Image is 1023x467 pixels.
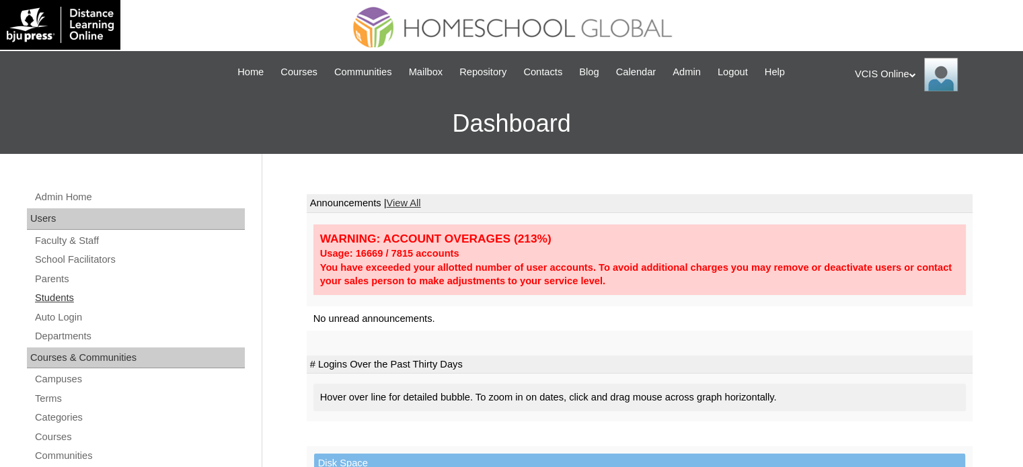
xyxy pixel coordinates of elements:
[855,58,1010,91] div: VCIS Online
[459,65,506,80] span: Repository
[616,65,656,80] span: Calendar
[758,65,792,80] a: Help
[34,251,245,268] a: School Facilitators
[34,290,245,306] a: Students
[34,448,245,464] a: Communities
[34,371,245,388] a: Campuses
[409,65,443,80] span: Mailbox
[307,306,973,331] td: No unread announcements.
[334,65,392,80] span: Communities
[711,65,755,80] a: Logout
[320,261,959,288] div: You have exceeded your allotted number of user accounts. To avoid additional charges you may remo...
[34,189,245,206] a: Admin Home
[718,65,748,80] span: Logout
[27,208,245,230] div: Users
[666,65,708,80] a: Admin
[320,231,959,247] div: WARNING: ACCOUNT OVERAGES (213%)
[765,65,785,80] span: Help
[579,65,599,80] span: Blog
[924,58,958,91] img: VCIS Online Admin
[34,232,245,249] a: Faculty & Staff
[572,65,605,80] a: Blog
[453,65,513,80] a: Repository
[7,93,1016,154] h3: Dashboard
[7,7,114,43] img: logo-white.png
[34,328,245,345] a: Departments
[34,309,245,326] a: Auto Login
[402,65,450,80] a: Mailbox
[523,65,562,80] span: Contacts
[673,65,701,80] span: Admin
[237,65,264,80] span: Home
[307,355,973,374] td: # Logins Over the Past Thirty Days
[27,347,245,369] div: Courses & Communities
[386,198,420,208] a: View All
[517,65,569,80] a: Contacts
[34,409,245,426] a: Categories
[307,194,973,213] td: Announcements |
[609,65,662,80] a: Calendar
[328,65,399,80] a: Communities
[320,248,459,259] strong: Usage: 16669 / 7815 accounts
[34,429,245,445] a: Courses
[274,65,324,80] a: Courses
[231,65,270,80] a: Home
[280,65,317,80] span: Courses
[313,384,966,411] div: Hover over line for detailed bubble. To zoom in on dates, click and drag mouse across graph horiz...
[34,390,245,407] a: Terms
[34,271,245,288] a: Parents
